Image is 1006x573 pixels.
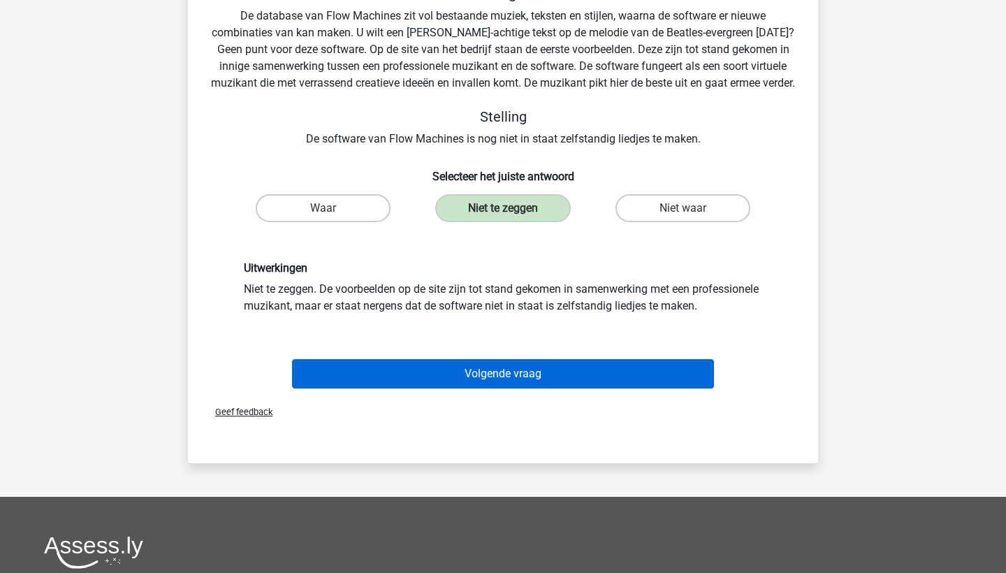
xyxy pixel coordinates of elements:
label: Waar [256,194,391,222]
button: Volgende vraag [292,359,715,389]
h6: Selecteer het juiste antwoord [210,159,796,183]
label: Niet te zeggen [435,194,570,222]
span: Geef feedback [204,407,272,417]
img: Assessly logo [44,536,143,569]
div: Niet te zeggen. De voorbeelden op de site zijn tot stand gekomen in samenwerking met een professi... [233,261,773,314]
label: Niet waar [615,194,750,222]
h6: Uitwerkingen [244,261,762,275]
h5: Stelling [210,108,796,125]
